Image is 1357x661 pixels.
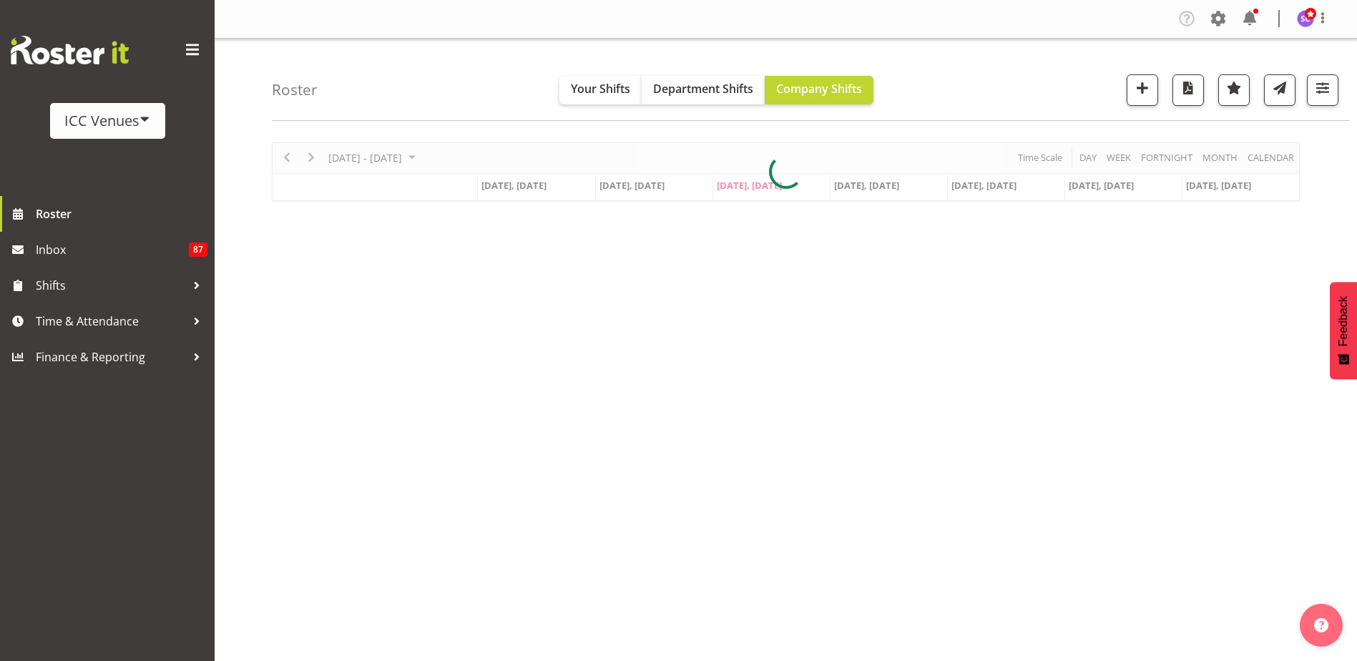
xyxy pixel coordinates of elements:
[1314,618,1328,632] img: help-xxl-2.png
[1172,74,1204,106] button: Download a PDF of the roster according to the set date range.
[36,310,186,332] span: Time & Attendance
[1127,74,1158,106] button: Add a new shift
[1218,74,1250,106] button: Highlight an important date within the roster.
[36,275,186,296] span: Shifts
[64,110,151,132] div: ICC Venues
[1297,10,1314,27] img: stephen-cook564.jpg
[1307,74,1338,106] button: Filter Shifts
[36,346,186,368] span: Finance & Reporting
[1330,282,1357,379] button: Feedback - Show survey
[36,239,189,260] span: Inbox
[189,243,207,257] span: 87
[765,76,873,104] button: Company Shifts
[1337,296,1350,346] span: Feedback
[571,81,630,97] span: Your Shifts
[559,76,642,104] button: Your Shifts
[272,82,318,98] h4: Roster
[642,76,765,104] button: Department Shifts
[653,81,753,97] span: Department Shifts
[36,203,207,225] span: Roster
[11,36,129,64] img: Rosterit website logo
[1264,74,1295,106] button: Send a list of all shifts for the selected filtered period to all rostered employees.
[776,81,862,97] span: Company Shifts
